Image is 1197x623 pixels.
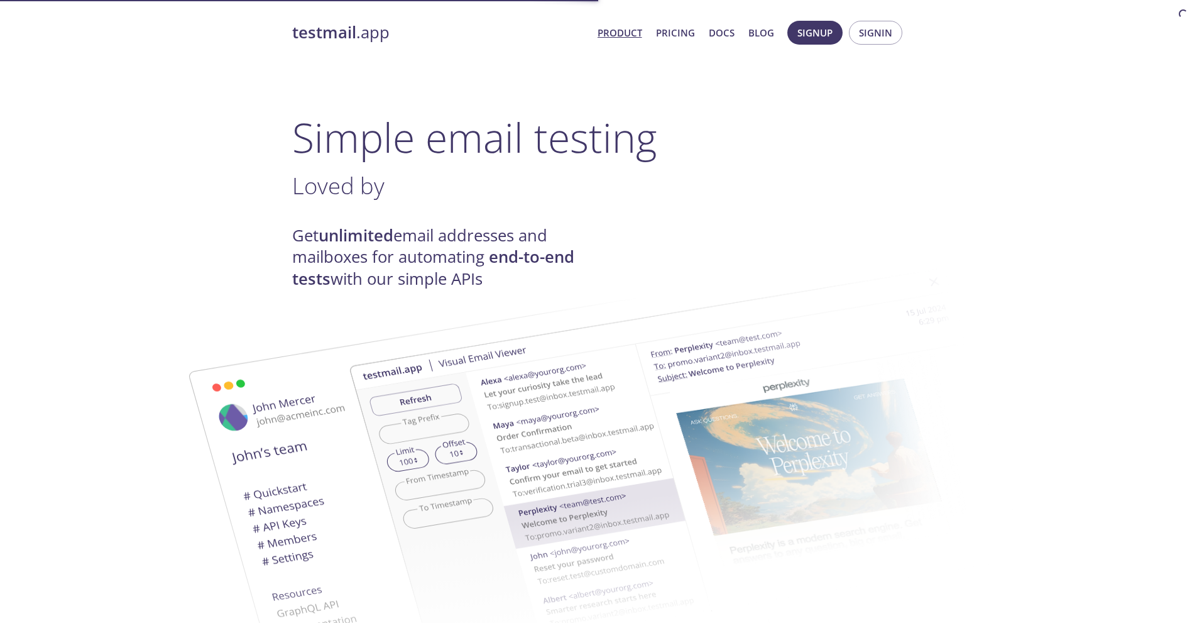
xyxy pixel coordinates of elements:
[319,224,393,246] strong: unlimited
[292,21,356,43] strong: testmail
[709,25,735,41] a: Docs
[849,21,902,45] button: Signin
[859,25,892,41] span: Signin
[292,225,599,290] h4: Get email addresses and mailboxes for automating with our simple APIs
[292,22,588,43] a: testmail.app
[797,25,833,41] span: Signup
[292,170,385,201] span: Loved by
[748,25,774,41] a: Blog
[598,25,642,41] a: Product
[656,25,695,41] a: Pricing
[292,246,574,289] strong: end-to-end tests
[292,113,905,162] h1: Simple email testing
[787,21,843,45] button: Signup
